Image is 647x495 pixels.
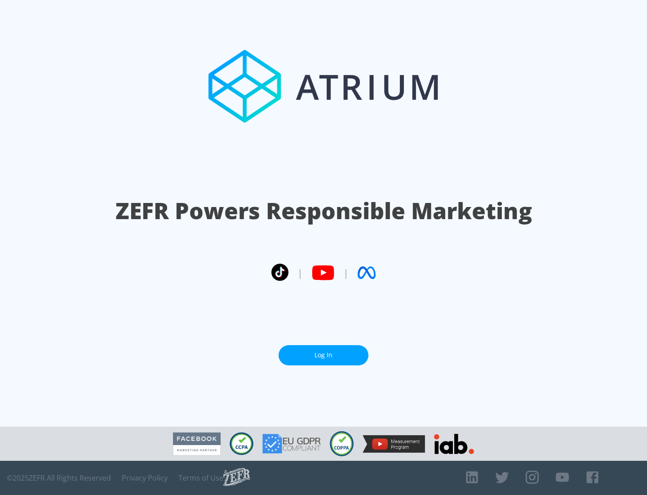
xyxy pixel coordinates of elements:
span: | [297,266,303,279]
img: Facebook Marketing Partner [173,432,221,455]
img: YouTube Measurement Program [363,435,425,453]
a: Terms of Use [178,473,223,482]
img: COPPA Compliant [330,431,354,456]
img: IAB [434,434,474,454]
span: | [343,266,349,279]
a: Privacy Policy [122,473,168,482]
a: Log In [279,345,368,365]
h1: ZEFR Powers Responsible Marketing [115,195,532,226]
img: CCPA Compliant [230,432,253,455]
span: © 2025 ZEFR All Rights Reserved [7,473,111,482]
img: GDPR Compliant [262,434,321,454]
